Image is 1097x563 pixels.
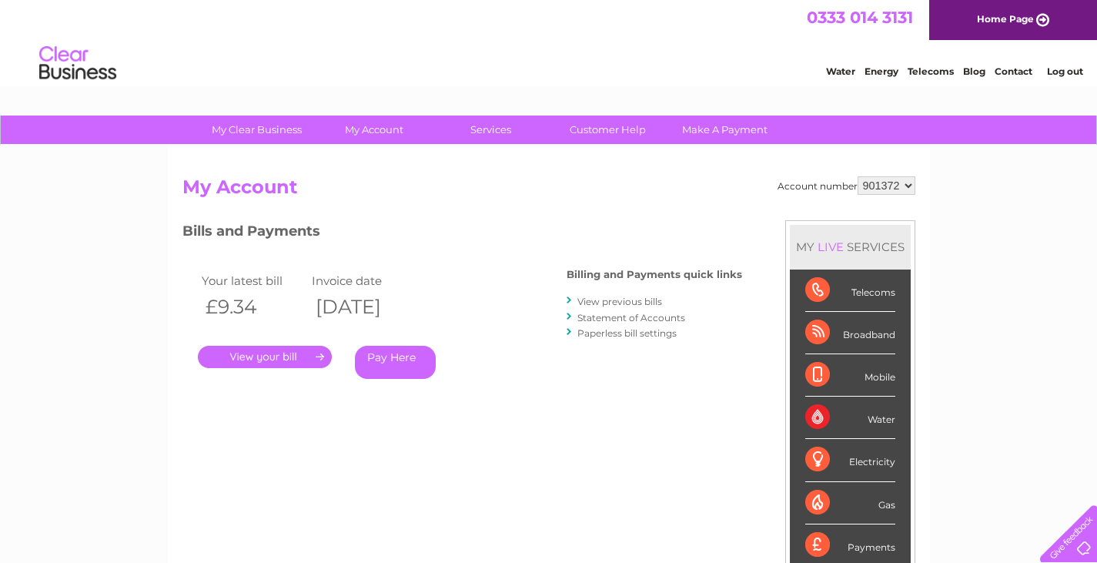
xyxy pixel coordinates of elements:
a: My Clear Business [193,116,320,144]
div: Water [805,397,895,439]
h2: My Account [182,176,915,206]
a: Pay Here [355,346,436,379]
a: Telecoms [908,65,954,77]
a: Statement of Accounts [577,312,685,323]
div: Account number [778,176,915,195]
th: £9.34 [198,291,309,323]
div: Broadband [805,312,895,354]
a: 0333 014 3131 [807,8,913,27]
a: My Account [310,116,437,144]
div: Gas [805,482,895,524]
td: Your latest bill [198,270,309,291]
a: Customer Help [544,116,671,144]
div: Electricity [805,439,895,481]
a: . [198,346,332,368]
a: Make A Payment [661,116,788,144]
a: Paperless bill settings [577,327,677,339]
a: Blog [963,65,985,77]
td: Invoice date [308,270,419,291]
a: View previous bills [577,296,662,307]
div: MY SERVICES [790,225,911,269]
div: Clear Business is a trading name of Verastar Limited (registered in [GEOGRAPHIC_DATA] No. 3667643... [186,8,913,75]
a: Contact [995,65,1032,77]
div: Mobile [805,354,895,397]
a: Water [826,65,855,77]
a: Energy [865,65,898,77]
img: logo.png [38,40,117,87]
h3: Bills and Payments [182,220,742,247]
div: Telecoms [805,270,895,312]
h4: Billing and Payments quick links [567,269,742,280]
a: Log out [1047,65,1083,77]
th: [DATE] [308,291,419,323]
a: Services [427,116,554,144]
div: LIVE [814,240,847,254]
